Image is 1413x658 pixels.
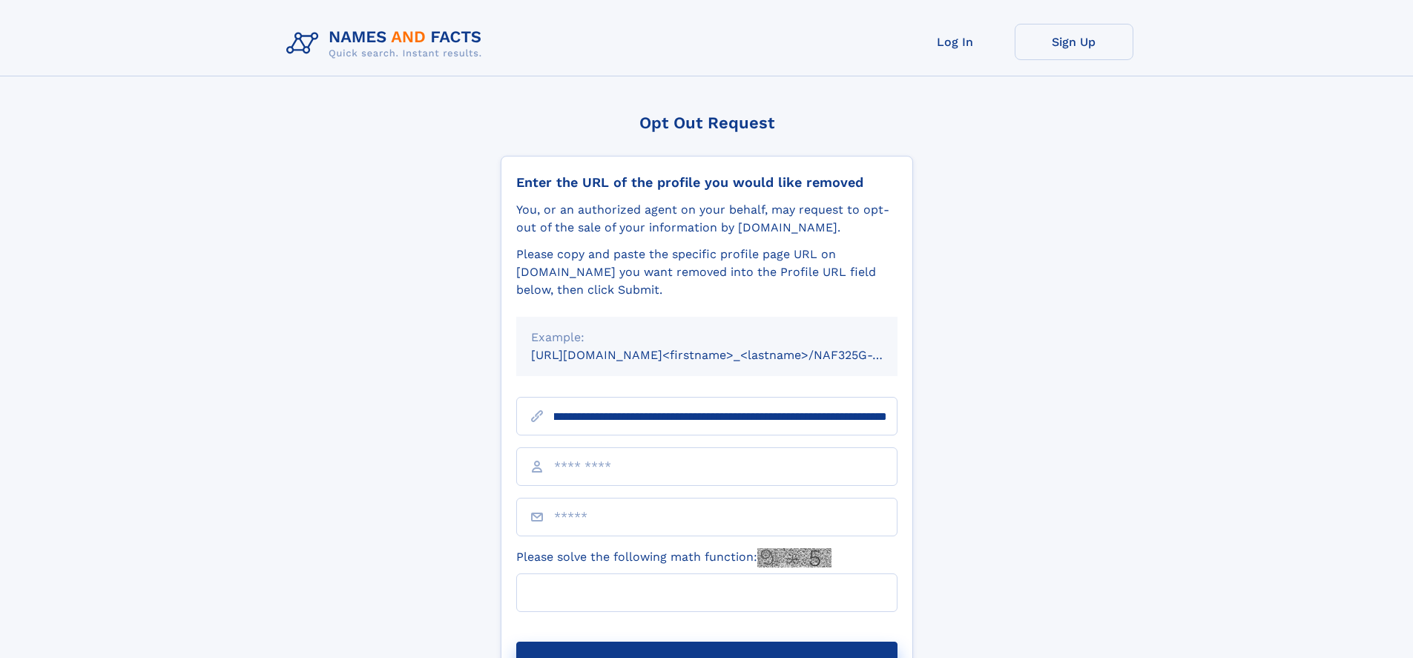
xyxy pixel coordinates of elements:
[501,113,913,132] div: Opt Out Request
[280,24,494,64] img: Logo Names and Facts
[516,548,831,567] label: Please solve the following math function:
[896,24,1015,60] a: Log In
[1015,24,1133,60] a: Sign Up
[516,201,897,237] div: You, or an authorized agent on your behalf, may request to opt-out of the sale of your informatio...
[516,174,897,191] div: Enter the URL of the profile you would like removed
[531,329,883,346] div: Example:
[531,348,926,362] small: [URL][DOMAIN_NAME]<firstname>_<lastname>/NAF325G-xxxxxxxx
[516,246,897,299] div: Please copy and paste the specific profile page URL on [DOMAIN_NAME] you want removed into the Pr...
